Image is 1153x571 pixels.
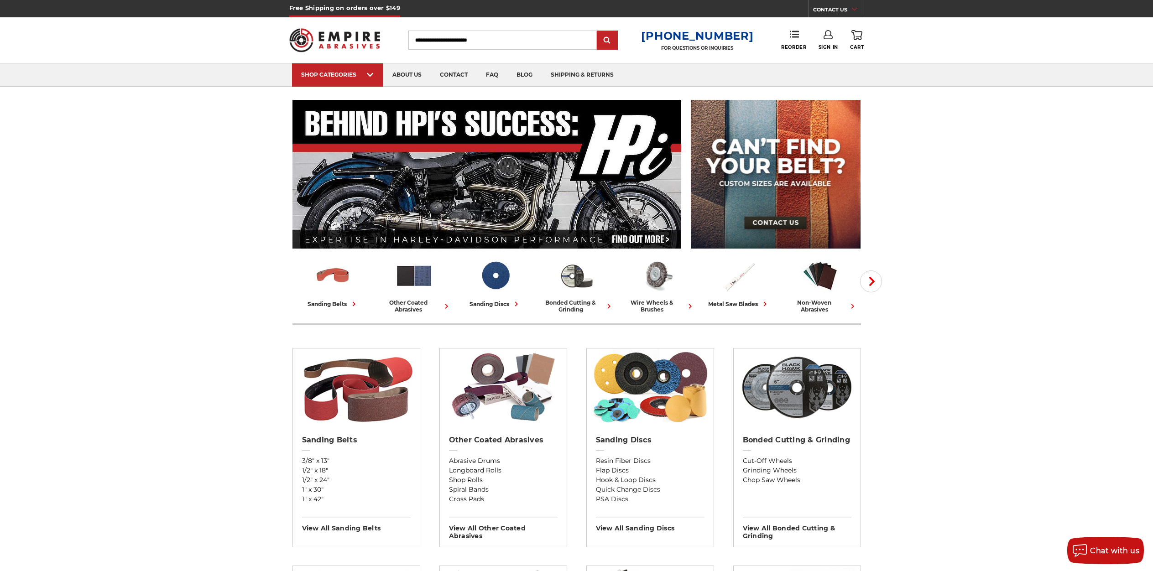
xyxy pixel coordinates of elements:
[476,257,514,295] img: Sanding Discs
[459,257,532,309] a: sanding discs
[558,257,595,295] img: Bonded Cutting & Grinding
[850,30,864,50] a: Cart
[783,299,857,313] div: non-woven abrasives
[289,22,381,58] img: Empire Abrasives
[383,63,431,87] a: about us
[449,518,558,540] h3: View All other coated abrasives
[621,257,695,313] a: wire wheels & brushes
[621,299,695,313] div: wire wheels & brushes
[738,348,856,426] img: Bonded Cutting & Grinding
[449,475,558,485] a: Shop Rolls
[540,299,614,313] div: bonded cutting & grinding
[470,299,521,309] div: sanding discs
[639,257,677,295] img: Wire Wheels & Brushes
[449,456,558,466] a: Abrasive Drums
[302,518,411,532] h3: View All sanding belts
[444,348,562,426] img: Other Coated Abrasives
[302,494,411,504] a: 1" x 42"
[314,257,352,295] img: Sanding Belts
[860,270,882,292] button: Next
[708,299,770,309] div: metal saw blades
[297,348,415,426] img: Sanding Belts
[377,299,451,313] div: other coated abrasives
[449,494,558,504] a: Cross Pads
[596,485,704,494] a: Quick Change Discs
[596,436,704,445] h2: Sanding Discs
[743,475,851,485] a: Chop Saw Wheels
[296,257,370,309] a: sanding belts
[819,44,838,50] span: Sign In
[302,466,411,475] a: 1/2" x 18"
[801,257,839,295] img: Non-woven Abrasives
[431,63,477,87] a: contact
[507,63,542,87] a: blog
[691,100,861,249] img: promo banner for custom belts.
[596,494,704,504] a: PSA Discs
[641,29,753,42] a: [PHONE_NUMBER]
[743,518,851,540] h3: View All bonded cutting & grinding
[449,436,558,445] h2: Other Coated Abrasives
[477,63,507,87] a: faq
[596,456,704,466] a: Resin Fiber Discs
[743,466,851,475] a: Grinding Wheels
[641,45,753,51] p: FOR QUESTIONS OR INQUIRIES
[596,466,704,475] a: Flap Discs
[308,299,359,309] div: sanding belts
[542,63,623,87] a: shipping & returns
[449,466,558,475] a: Longboard Rolls
[591,348,709,426] img: Sanding Discs
[302,456,411,466] a: 3/8" x 13"
[302,475,411,485] a: 1/2" x 24"
[449,485,558,494] a: Spiral Bands
[395,257,433,295] img: Other Coated Abrasives
[781,30,806,50] a: Reorder
[302,485,411,494] a: 1" x 30"
[743,456,851,466] a: Cut-Off Wheels
[702,257,776,309] a: metal saw blades
[598,31,616,50] input: Submit
[540,257,614,313] a: bonded cutting & grinding
[596,475,704,485] a: Hook & Loop Discs
[377,257,451,313] a: other coated abrasives
[783,257,857,313] a: non-woven abrasives
[302,436,411,445] h2: Sanding Belts
[1090,546,1139,555] span: Chat with us
[301,71,374,78] div: SHOP CATEGORIES
[1067,537,1144,564] button: Chat with us
[596,518,704,532] h3: View All sanding discs
[743,436,851,445] h2: Bonded Cutting & Grinding
[781,44,806,50] span: Reorder
[813,5,864,17] a: CONTACT US
[720,257,758,295] img: Metal Saw Blades
[850,44,864,50] span: Cart
[292,100,682,249] img: Banner for an interview featuring Horsepower Inc who makes Harley performance upgrades featured o...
